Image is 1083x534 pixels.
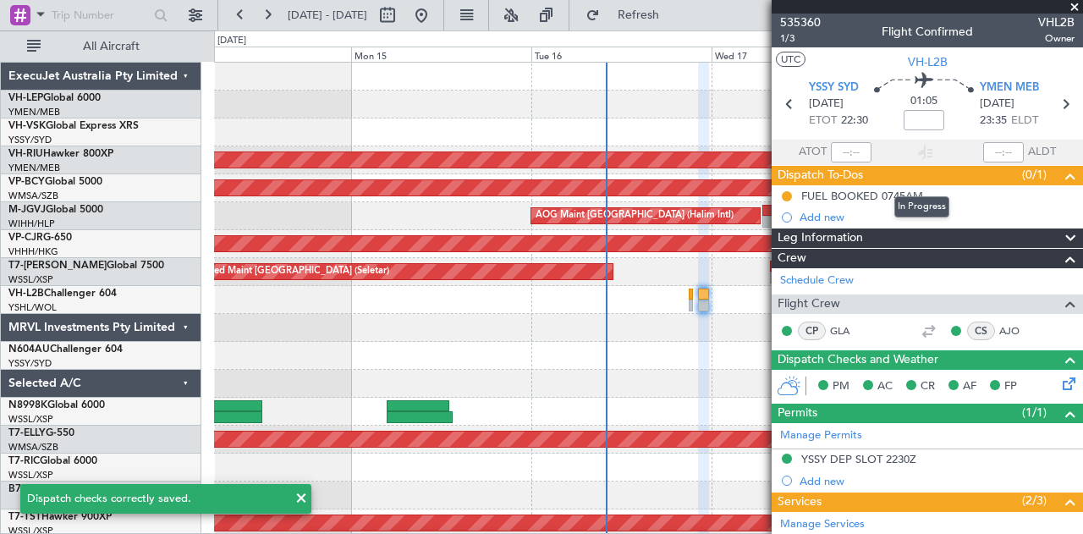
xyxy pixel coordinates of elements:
[8,93,43,103] span: VH-LEP
[19,33,184,60] button: All Aircraft
[910,93,937,110] span: 01:05
[980,96,1014,113] span: [DATE]
[778,295,840,314] span: Flight Crew
[776,52,805,67] button: UTC
[8,301,57,314] a: YSHL/WOL
[778,493,822,512] span: Services
[780,31,821,46] span: 1/3
[1038,31,1075,46] span: Owner
[8,344,123,355] a: N604AUChallenger 604
[908,53,948,71] span: VH-L2B
[841,113,868,129] span: 22:30
[8,357,52,370] a: YSSY/SYD
[882,23,973,41] div: Flight Confirmed
[8,400,105,410] a: N8998KGlobal 6000
[967,322,995,340] div: CS
[8,289,44,299] span: VH-L2B
[8,121,139,131] a: VH-VSKGlobal Express XRS
[1022,404,1047,421] span: (1/1)
[8,413,53,426] a: WSSL/XSP
[603,9,674,21] span: Refresh
[8,428,46,438] span: T7-ELLY
[8,261,107,271] span: T7-[PERSON_NAME]
[780,427,862,444] a: Manage Permits
[288,8,367,23] span: [DATE] - [DATE]
[877,378,893,395] span: AC
[8,217,55,230] a: WIHH/HLP
[8,106,60,118] a: YMEN/MEB
[1004,378,1017,395] span: FP
[780,14,821,31] span: 535360
[799,144,827,161] span: ATOT
[8,245,58,258] a: VHHH/HKG
[980,80,1039,96] span: YMEN MEB
[999,323,1037,339] a: AJO
[8,400,47,410] span: N8998K
[800,474,1075,488] div: Add new
[8,162,60,174] a: YMEN/MEB
[833,378,849,395] span: PM
[44,41,179,52] span: All Aircraft
[52,3,149,28] input: Trip Number
[8,456,40,466] span: T7-RIC
[190,259,389,284] div: Planned Maint [GEOGRAPHIC_DATA] (Seletar)
[8,233,43,243] span: VP-CJR
[8,177,45,187] span: VP-BCY
[800,210,1075,224] div: Add new
[921,378,935,395] span: CR
[963,378,976,395] span: AF
[578,2,679,29] button: Refresh
[27,491,286,508] div: Dispatch checks correctly saved.
[536,203,734,228] div: AOG Maint [GEOGRAPHIC_DATA] (Halim Intl)
[8,190,58,202] a: WMSA/SZB
[8,205,103,215] a: M-JGVJGlobal 5000
[8,289,117,299] a: VH-L2BChallenger 604
[831,142,871,162] input: --:--
[780,273,854,289] a: Schedule Crew
[712,47,892,62] div: Wed 17
[1038,14,1075,31] span: VHL2B
[1028,144,1056,161] span: ALDT
[8,261,164,271] a: T7-[PERSON_NAME]Global 7500
[801,452,916,466] div: YSSY DEP SLOT 2230Z
[830,323,868,339] a: GLA
[894,196,949,217] div: In Progress
[171,47,351,62] div: Sun 14
[8,205,46,215] span: M-JGVJ
[1022,166,1047,184] span: (0/1)
[778,228,863,248] span: Leg Information
[809,113,837,129] span: ETOT
[8,149,43,159] span: VH-RIU
[8,233,72,243] a: VP-CJRG-650
[217,34,246,48] div: [DATE]
[801,189,923,203] div: FUEL BOOKED 0745AM
[8,428,74,438] a: T7-ELLYG-550
[1011,113,1038,129] span: ELDT
[8,93,101,103] a: VH-LEPGlobal 6000
[531,47,712,62] div: Tue 16
[778,350,938,370] span: Dispatch Checks and Weather
[8,149,113,159] a: VH-RIUHawker 800XP
[778,166,863,185] span: Dispatch To-Dos
[809,80,859,96] span: YSSY SYD
[8,134,52,146] a: YSSY/SYD
[351,47,531,62] div: Mon 15
[8,121,46,131] span: VH-VSK
[809,96,844,113] span: [DATE]
[8,456,97,466] a: T7-RICGlobal 6000
[780,516,865,533] a: Manage Services
[1022,492,1047,509] span: (2/3)
[778,249,806,268] span: Crew
[8,273,53,286] a: WSSL/XSP
[8,441,58,454] a: WMSA/SZB
[778,404,817,423] span: Permits
[8,344,50,355] span: N604AU
[798,322,826,340] div: CP
[8,177,102,187] a: VP-BCYGlobal 5000
[980,113,1007,129] span: 23:35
